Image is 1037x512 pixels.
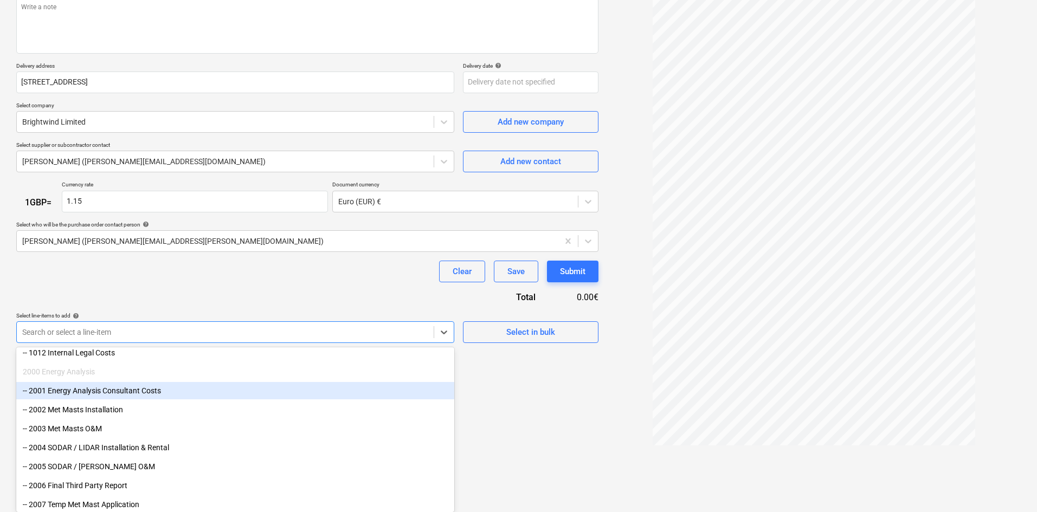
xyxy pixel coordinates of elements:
p: Currency rate [62,181,328,190]
div: Select who will be the purchase order contact person [16,221,598,228]
div: Select in bulk [506,325,555,339]
div: 1 GBP = [16,197,62,208]
div: -- 2005 SODAR / [PERSON_NAME] O&M [16,458,454,475]
p: Delivery address [16,62,454,72]
span: help [70,313,79,319]
span: help [140,221,149,228]
div: Submit [560,264,585,278]
input: Delivery date not specified [463,72,598,93]
div: Add new company [498,115,564,129]
div: Save [507,264,525,278]
div: -- 2001 Energy Analysis Consultant Costs [16,382,454,399]
iframe: Chat Widget [983,460,1037,512]
div: 0.00€ [553,291,598,303]
div: Delivery date [463,62,598,69]
button: Clear [439,261,485,282]
span: help [493,62,501,69]
div: Clear [453,264,472,278]
p: Select company [16,102,454,111]
button: Add new company [463,111,598,133]
div: Total [458,291,553,303]
div: -- 1012 Internal Legal Costs [16,344,454,361]
div: -- 2006 Final Third Party Report [16,477,454,494]
button: Select in bulk [463,321,598,343]
p: Select supplier or subcontractor contact [16,141,454,151]
div: 2000 Energy Analysis [16,363,454,380]
button: Add new contact [463,151,598,172]
p: Document currency [332,181,598,190]
input: Delivery address [16,72,454,93]
div: -- 2003 Met Masts O&M [16,420,454,437]
div: Add new contact [500,154,561,168]
button: Submit [547,261,598,282]
div: -- 2004 SODAR / LIDAR Installation & Rental [16,439,454,456]
div: -- 2005 SODAR / LIDAR O&M [16,458,454,475]
div: -- 2002 Met Masts Installation [16,401,454,418]
button: Save [494,261,538,282]
div: Select line-items to add [16,312,454,319]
